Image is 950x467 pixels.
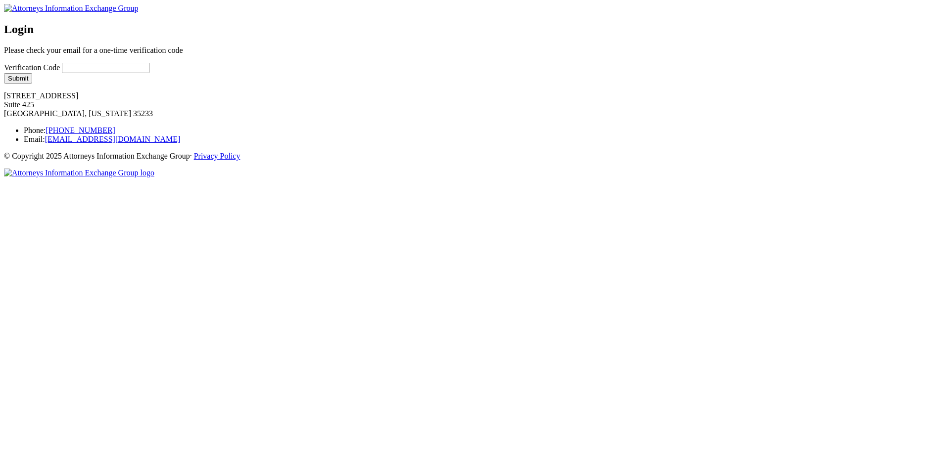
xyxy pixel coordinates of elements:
button: Submit [4,73,32,84]
label: Verification Code [4,63,60,72]
li: Phone: [24,126,946,135]
a: [PHONE_NUMBER] [46,126,115,134]
img: Attorneys Information Exchange Group [4,4,138,13]
span: · [190,152,192,160]
p: © Copyright 2025 Attorneys Information Exchange Group [4,152,946,161]
a: [EMAIL_ADDRESS][DOMAIN_NAME] [45,135,181,143]
p: [STREET_ADDRESS] Suite 425 [GEOGRAPHIC_DATA], [US_STATE] 35233 [4,91,946,118]
img: Attorneys Information Exchange Group logo [4,169,154,177]
h2: Login [4,23,946,36]
a: Privacy Policy [194,152,240,160]
li: Email: [24,135,946,144]
p: Please check your email for a one-time verification code [4,46,202,55]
